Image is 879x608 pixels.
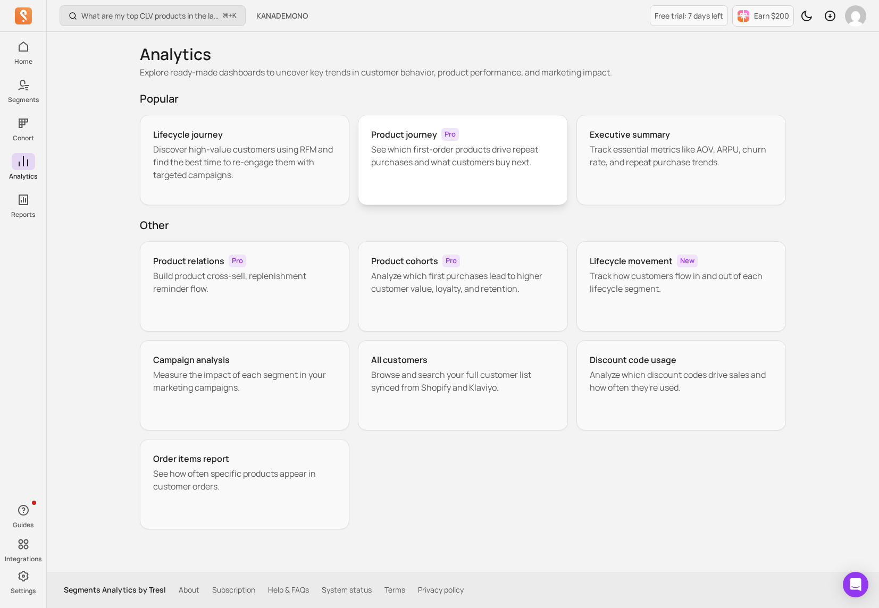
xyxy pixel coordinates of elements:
div: Open Intercom Messenger [843,572,868,597]
p: Track how customers flow in and out of each lifecycle segment. [590,269,773,295]
h1: Analytics [140,45,786,64]
a: Free trial: 7 days left [650,5,728,26]
p: Settings [11,587,36,595]
a: Discount code usageAnalyze which discount codes drive sales and how often they're used. [576,340,786,430]
button: What are my top CLV products in the last 90 days?⌘+K [60,5,246,26]
p: Segments [8,96,39,104]
p: Analytics [9,172,37,181]
h3: Product relations [153,255,224,267]
a: Lifecycle journeyDiscover high-value customers using RFM and find the best time to re-engage them... [140,115,350,205]
h3: Order items report [153,452,229,465]
p: Earn $200 [754,11,789,21]
p: What are my top CLV products in the last 90 days? [81,11,219,21]
a: Order items reportSee how often specific products appear in customer orders. [140,439,350,529]
p: Guides [13,521,34,529]
kbd: K [232,12,237,20]
span: Pro [229,255,246,267]
h3: Discount code usage [590,353,676,366]
a: All customersBrowse and search your full customer list synced from Shopify and Klaviyo. [358,340,568,430]
a: Product cohortsProAnalyze which first purchases lead to higher customer value, loyalty, and reten... [358,241,568,332]
p: Cohort [13,134,34,142]
h3: Campaign analysis [153,353,230,366]
a: Terms [384,585,405,595]
p: Measure the impact of each segment in your marketing campaigns. [153,368,337,394]
span: KANADEMONO [256,11,308,21]
span: Pro [442,255,460,267]
p: Reports [11,210,35,219]
span: New [677,255,698,267]
h3: Product journey [371,128,437,141]
a: Privacy policy [418,585,464,595]
p: Integrations [5,555,41,563]
h3: All customers [371,353,428,366]
h3: Product cohorts [371,255,438,267]
h3: Lifecycle journey [153,128,223,141]
kbd: ⌘ [223,10,229,23]
p: Build product cross-sell, replenishment reminder flow. [153,269,337,295]
button: Toggle dark mode [796,5,817,27]
h3: Lifecycle movement [590,255,673,267]
a: System status [322,585,372,595]
img: avatar [845,5,866,27]
h2: Other [140,218,786,233]
p: Analyze which discount codes drive sales and how often they're used. [590,368,773,394]
a: Product journeyProSee which first-order products drive repeat purchases and what customers buy next. [358,115,568,205]
p: Track essential metrics like AOV, ARPU, churn rate, and repeat purchase trends. [590,143,773,168]
a: Product relationsProBuild product cross-sell, replenishment reminder flow. [140,241,350,332]
p: See how often specific products appear in customer orders. [153,467,337,493]
p: Analyze which first purchases lead to higher customer value, loyalty, and retention. [371,269,555,295]
a: Executive summaryTrack essential metrics like AOV, ARPU, churn rate, and repeat purchase trends. [576,115,786,205]
a: Lifecycle movementNewTrack how customers flow in and out of each lifecycle segment. [576,241,786,332]
p: Discover high-value customers using RFM and find the best time to re-engage them with targeted ca... [153,143,337,181]
p: Browse and search your full customer list synced from Shopify and Klaviyo. [371,368,555,394]
button: Guides [12,500,35,531]
a: Subscription [212,585,255,595]
button: Earn $200 [732,5,794,27]
p: See which first-order products drive repeat purchases and what customers buy next. [371,143,555,168]
a: Help & FAQs [268,585,309,595]
p: Segments Analytics by Tresl [64,585,166,595]
button: KANADEMONO [250,6,314,26]
h3: Executive summary [590,128,670,141]
p: Explore ready-made dashboards to uncover key trends in customer behavior, product performance, an... [140,66,786,79]
p: Free trial: 7 days left [655,11,723,21]
a: About [179,585,199,595]
h2: Popular [140,91,786,106]
p: Home [14,57,32,66]
a: Campaign analysisMeasure the impact of each segment in your marketing campaigns. [140,340,350,430]
span: Pro [441,128,459,141]
span: + [223,10,237,21]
